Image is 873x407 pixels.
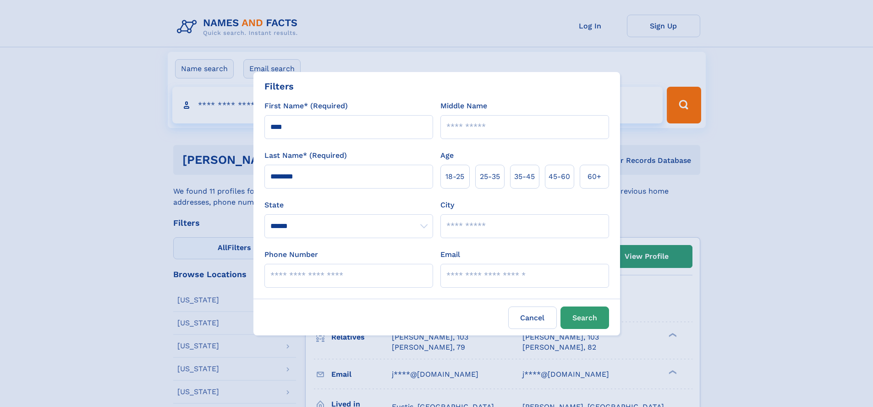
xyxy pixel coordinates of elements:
button: Search [560,307,609,329]
label: Age [440,150,454,161]
span: 18‑25 [445,171,464,182]
label: Email [440,249,460,260]
label: State [264,200,433,211]
label: Last Name* (Required) [264,150,347,161]
label: Cancel [508,307,557,329]
div: Filters [264,79,294,93]
label: First Name* (Required) [264,100,348,112]
label: Phone Number [264,249,318,260]
label: City [440,200,454,211]
span: 25‑35 [480,171,500,182]
span: 45‑60 [549,171,570,182]
span: 35‑45 [514,171,535,182]
span: 60+ [587,171,601,182]
label: Middle Name [440,100,487,112]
